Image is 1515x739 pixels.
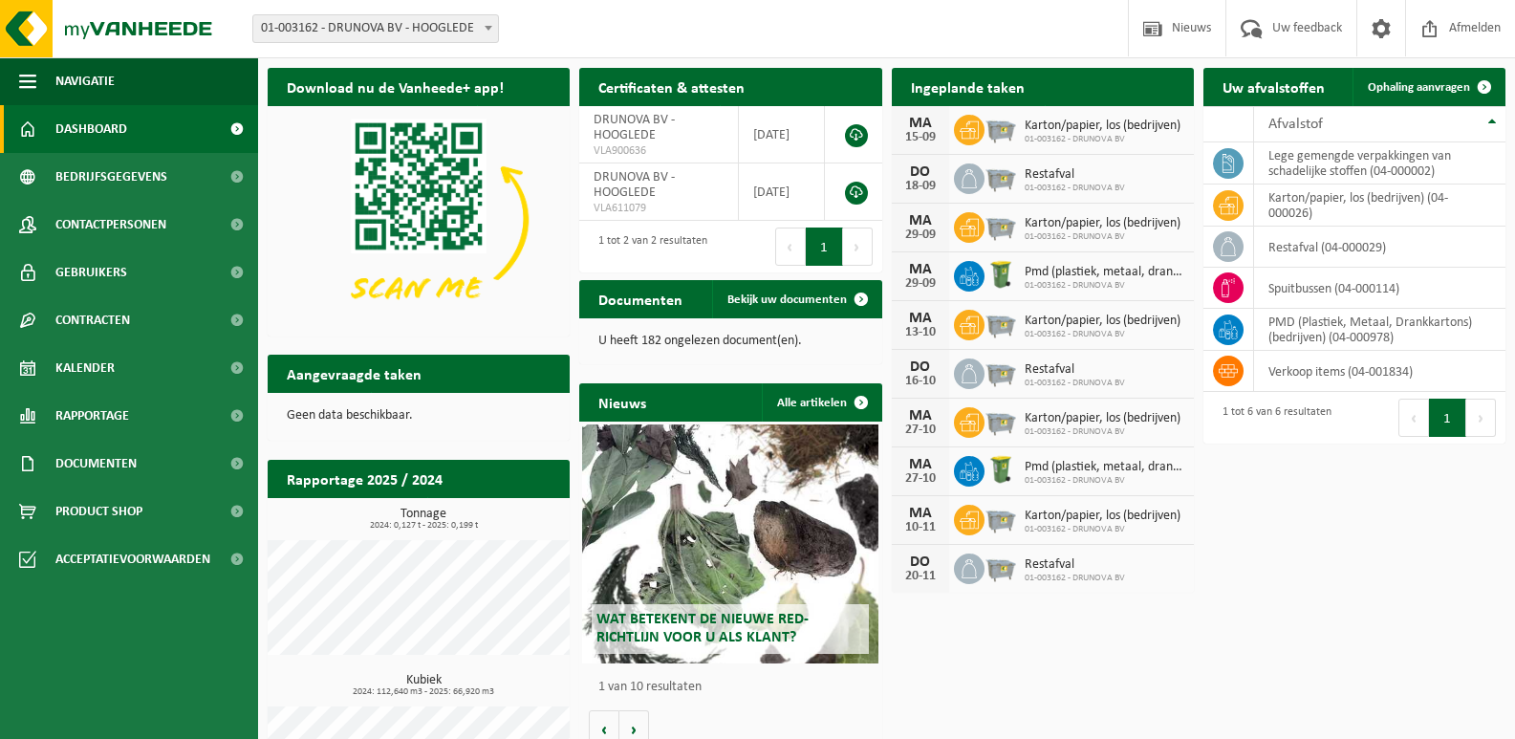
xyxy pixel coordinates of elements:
span: Wat betekent de nieuwe RED-richtlijn voor u als klant? [596,612,809,645]
span: Restafval [1025,167,1125,183]
h2: Aangevraagde taken [268,355,441,392]
span: 2024: 112,640 m3 - 2025: 66,920 m3 [277,687,570,697]
div: DO [901,359,940,375]
span: 01-003162 - DRUNOVA BV [1025,378,1125,389]
span: 01-003162 - DRUNOVA BV - HOOGLEDE [253,15,498,42]
span: DRUNOVA BV - HOOGLEDE [594,113,675,142]
span: Pmd (plastiek, metaal, drankkartons) (bedrijven) [1025,460,1184,475]
span: 01-003162 - DRUNOVA BV [1025,524,1180,535]
img: WB-0240-HPE-GN-50 [985,453,1017,486]
span: Contactpersonen [55,201,166,249]
span: 01-003162 - DRUNOVA BV [1025,280,1184,292]
span: Bekijk uw documenten [727,293,847,306]
span: Karton/papier, los (bedrijven) [1025,411,1180,426]
span: 01-003162 - DRUNOVA BV [1025,573,1125,584]
h3: Kubiek [277,674,570,697]
h2: Certificaten & attesten [579,68,764,105]
img: WB-2500-GAL-GY-01 [985,112,1017,144]
span: 2024: 0,127 t - 2025: 0,199 t [277,521,570,531]
img: WB-2500-GAL-GY-01 [985,502,1017,534]
h3: Tonnage [277,508,570,531]
td: verkoop items (04-001834) [1254,351,1505,392]
p: 1 van 10 resultaten [598,681,872,694]
td: PMD (Plastiek, Metaal, Drankkartons) (bedrijven) (04-000978) [1254,309,1505,351]
h2: Documenten [579,280,702,317]
div: MA [901,506,940,521]
span: Bedrijfsgegevens [55,153,167,201]
span: 01-003162 - DRUNOVA BV [1025,475,1184,487]
div: 1 tot 2 van 2 resultaten [589,226,707,268]
a: Ophaling aanvragen [1353,68,1504,106]
div: MA [901,457,940,472]
h2: Nieuws [579,383,665,421]
img: WB-2500-GAL-GY-01 [985,356,1017,388]
span: Pmd (plastiek, metaal, drankkartons) (bedrijven) [1025,265,1184,280]
a: Bekijk rapportage [427,497,568,535]
a: Alle artikelen [762,383,880,422]
div: 10-11 [901,521,940,534]
button: Previous [1398,399,1429,437]
div: MA [901,213,940,228]
h2: Uw afvalstoffen [1203,68,1344,105]
img: WB-2500-GAL-GY-01 [985,209,1017,242]
span: 01-003162 - DRUNOVA BV [1025,134,1180,145]
h2: Ingeplande taken [892,68,1044,105]
td: [DATE] [739,106,825,163]
div: 29-09 [901,277,940,291]
td: karton/papier, los (bedrijven) (04-000026) [1254,185,1505,227]
img: WB-2500-GAL-GY-01 [985,307,1017,339]
span: Product Shop [55,488,142,535]
div: 15-09 [901,131,940,144]
td: restafval (04-000029) [1254,227,1505,268]
span: 01-003162 - DRUNOVA BV [1025,183,1125,194]
img: WB-2500-GAL-GY-01 [985,551,1017,583]
img: WB-2500-GAL-GY-01 [985,404,1017,437]
img: WB-0240-HPE-GN-50 [985,258,1017,291]
span: 01-003162 - DRUNOVA BV [1025,231,1180,243]
div: MA [901,408,940,424]
div: 27-10 [901,424,940,437]
td: lege gemengde verpakkingen van schadelijke stoffen (04-000002) [1254,142,1505,185]
td: spuitbussen (04-000114) [1254,268,1505,309]
span: Dashboard [55,105,127,153]
span: Navigatie [55,57,115,105]
span: Gebruikers [55,249,127,296]
span: 01-003162 - DRUNOVA BV [1025,426,1180,438]
button: 1 [806,228,843,266]
button: Next [1466,399,1496,437]
p: Geen data beschikbaar. [287,409,551,423]
img: Download de VHEPlus App [268,106,570,333]
div: 29-09 [901,228,940,242]
span: Afvalstof [1268,117,1323,132]
span: 01-003162 - DRUNOVA BV - HOOGLEDE [252,14,499,43]
span: VLA611079 [594,201,724,216]
span: DRUNOVA BV - HOOGLEDE [594,170,675,200]
div: MA [901,262,940,277]
h2: Download nu de Vanheede+ app! [268,68,523,105]
span: Restafval [1025,362,1125,378]
span: Contracten [55,296,130,344]
span: Kalender [55,344,115,392]
span: Karton/papier, los (bedrijven) [1025,509,1180,524]
button: Next [843,228,873,266]
a: Wat betekent de nieuwe RED-richtlijn voor u als klant? [582,424,878,663]
div: 27-10 [901,472,940,486]
div: 13-10 [901,326,940,339]
button: 1 [1429,399,1466,437]
div: MA [901,311,940,326]
p: U heeft 182 ongelezen document(en). [598,335,862,348]
a: Bekijk uw documenten [712,280,880,318]
td: [DATE] [739,163,825,221]
span: Karton/papier, los (bedrijven) [1025,119,1180,134]
div: DO [901,164,940,180]
div: MA [901,116,940,131]
div: 16-10 [901,375,940,388]
h2: Rapportage 2025 / 2024 [268,460,462,497]
span: 01-003162 - DRUNOVA BV [1025,329,1180,340]
button: Previous [775,228,806,266]
span: Restafval [1025,557,1125,573]
span: Ophaling aanvragen [1368,81,1470,94]
span: Karton/papier, los (bedrijven) [1025,314,1180,329]
span: Rapportage [55,392,129,440]
div: 18-09 [901,180,940,193]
